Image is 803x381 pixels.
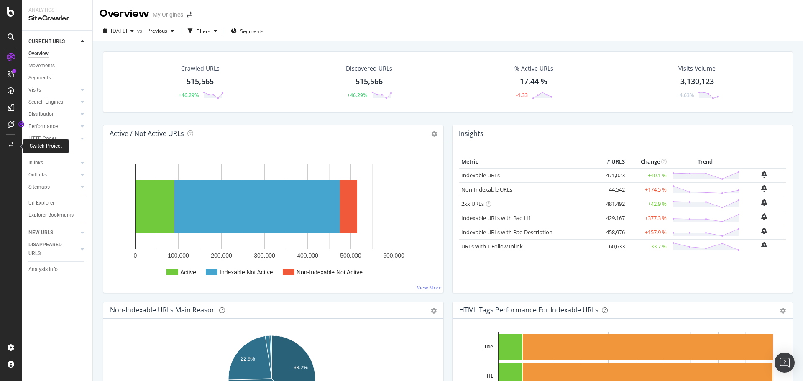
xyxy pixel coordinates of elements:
[28,122,58,131] div: Performance
[669,156,742,168] th: Trend
[627,239,669,253] td: -33.7 %
[627,225,669,239] td: +157.9 %
[28,171,47,179] div: Outlinks
[28,240,71,258] div: DISAPPEARED URLS
[417,284,442,291] a: View More
[593,182,627,197] td: 44,542
[187,76,214,87] div: 515,565
[461,228,552,236] a: Indexable URLs with Bad Description
[297,269,363,276] text: Non-Indexable Not Active
[761,185,767,192] div: bell-plus
[110,128,184,139] h4: Active / Not Active URLs
[28,61,87,70] a: Movements
[28,86,41,95] div: Visits
[18,120,25,128] div: Tooltip anchor
[28,134,78,143] a: HTTP Codes
[110,306,216,314] div: Non-Indexable URLs Main Reason
[100,24,137,38] button: [DATE]
[459,128,483,139] h4: Insights
[187,12,192,18] div: arrow-right-arrow-left
[28,211,74,220] div: Explorer Bookmarks
[593,156,627,168] th: # URLS
[627,168,669,183] td: +40.1 %
[196,28,210,35] div: Filters
[383,252,404,259] text: 600,000
[761,199,767,206] div: bell-plus
[144,27,167,34] span: Previous
[487,373,494,379] text: H1
[28,240,78,258] a: DISAPPEARED URLS
[137,27,144,34] span: vs
[627,197,669,211] td: +42.9 %
[677,92,694,99] div: +4.63%
[484,344,494,350] text: Title
[28,61,55,70] div: Movements
[761,213,767,220] div: bell-plus
[355,76,383,87] div: 515,566
[28,199,87,207] a: Url Explorer
[110,156,434,286] svg: A chart.
[153,10,183,19] div: My Origines
[28,86,78,95] a: Visits
[761,228,767,234] div: bell-plus
[678,64,716,73] div: Visits Volume
[514,64,553,73] div: % Active URLs
[761,171,767,178] div: bell-plus
[627,211,669,225] td: +377.3 %
[28,134,57,143] div: HTTP Codes
[28,183,50,192] div: Sitemaps
[459,156,593,168] th: Metric
[28,110,78,119] a: Distribution
[346,64,392,73] div: Discovered URLs
[347,92,367,99] div: +46.29%
[680,76,714,87] div: 3,130,123
[516,92,528,99] div: -1.33
[431,308,437,314] div: gear
[28,265,87,274] a: Analysis Info
[28,110,55,119] div: Distribution
[775,353,795,373] div: Open Intercom Messenger
[181,64,220,73] div: Crawled URLs
[241,356,255,362] text: 22.9%
[459,306,598,314] div: HTML Tags Performance for Indexable URLs
[134,252,137,259] text: 0
[297,252,318,259] text: 400,000
[28,211,87,220] a: Explorer Bookmarks
[100,7,149,21] div: Overview
[593,239,627,253] td: 60,633
[780,308,786,314] div: gear
[28,14,86,23] div: SiteCrawler
[593,211,627,225] td: 429,167
[30,143,62,150] div: Switch Project
[28,49,87,58] a: Overview
[340,252,361,259] text: 500,000
[254,252,275,259] text: 300,000
[28,37,65,46] div: CURRENT URLS
[593,197,627,211] td: 481,492
[220,269,273,276] text: Indexable Not Active
[593,225,627,239] td: 458,976
[461,214,531,222] a: Indexable URLs with Bad H1
[168,252,189,259] text: 100,000
[28,74,51,82] div: Segments
[228,24,267,38] button: Segments
[240,28,263,35] span: Segments
[28,171,78,179] a: Outlinks
[180,269,196,276] text: Active
[211,252,232,259] text: 200,000
[28,49,49,58] div: Overview
[28,228,53,237] div: NEW URLS
[520,76,547,87] div: 17.44 %
[28,159,43,167] div: Inlinks
[28,183,78,192] a: Sitemaps
[144,24,177,38] button: Previous
[179,92,199,99] div: +46.29%
[294,365,308,371] text: 38.2%
[627,156,669,168] th: Change
[431,131,437,137] i: Options
[28,159,78,167] a: Inlinks
[28,199,54,207] div: Url Explorer
[28,228,78,237] a: NEW URLS
[28,98,63,107] div: Search Engines
[461,171,500,179] a: Indexable URLs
